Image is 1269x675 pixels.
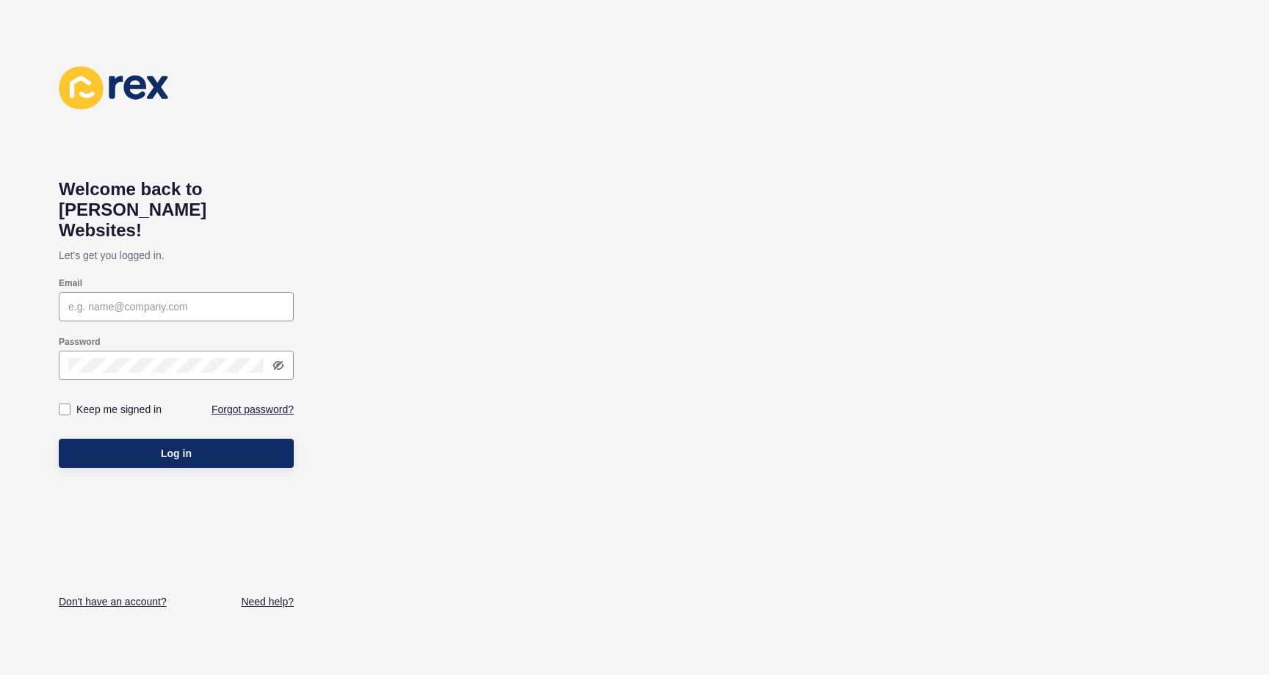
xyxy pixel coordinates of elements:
button: Log in [59,439,294,468]
span: Log in [161,446,192,461]
h1: Welcome back to [PERSON_NAME] Websites! [59,179,294,241]
a: Need help? [241,594,294,609]
label: Keep me signed in [76,402,162,417]
input: e.g. name@company.com [68,299,284,314]
label: Email [59,277,82,289]
p: Let's get you logged in. [59,241,294,270]
a: Don't have an account? [59,594,167,609]
label: Password [59,336,101,348]
a: Forgot password? [211,402,294,417]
